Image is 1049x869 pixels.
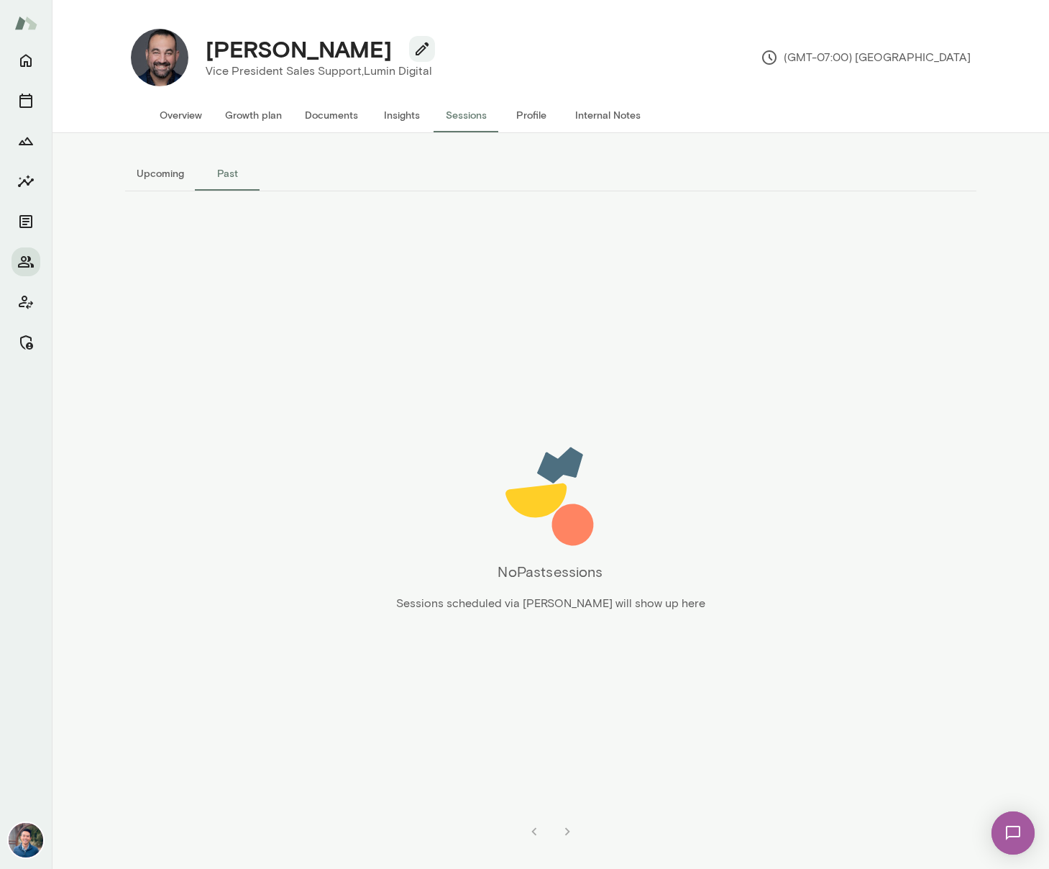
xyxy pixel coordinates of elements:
p: (GMT-07:00) [GEOGRAPHIC_DATA] [761,49,971,66]
h6: No Past sessions [498,560,603,583]
button: Insights [370,98,434,132]
button: Past [196,156,260,191]
div: basic tabs example [125,156,976,191]
button: Sessions [434,98,499,132]
h4: [PERSON_NAME] [206,35,392,63]
button: Home [12,46,40,75]
button: Profile [499,98,564,132]
img: Atif Sabawi [131,29,188,86]
p: Sessions scheduled via [PERSON_NAME] will show up here [396,595,705,612]
button: Members [12,247,40,276]
button: Manage [12,328,40,357]
button: Growth plan [214,98,293,132]
button: Client app [12,288,40,317]
img: Alex Yu [9,823,43,857]
button: Documents [293,98,370,132]
img: Mento [14,9,37,37]
p: Vice President Sales Support, Lumin Digital [206,63,432,80]
button: Sessions [12,86,40,115]
button: Internal Notes [564,98,652,132]
button: Growth Plan [12,127,40,155]
button: Overview [148,98,214,132]
nav: pagination navigation [518,817,584,846]
button: Documents [12,207,40,236]
div: pagination [125,806,976,846]
button: Upcoming [125,156,196,191]
button: Insights [12,167,40,196]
